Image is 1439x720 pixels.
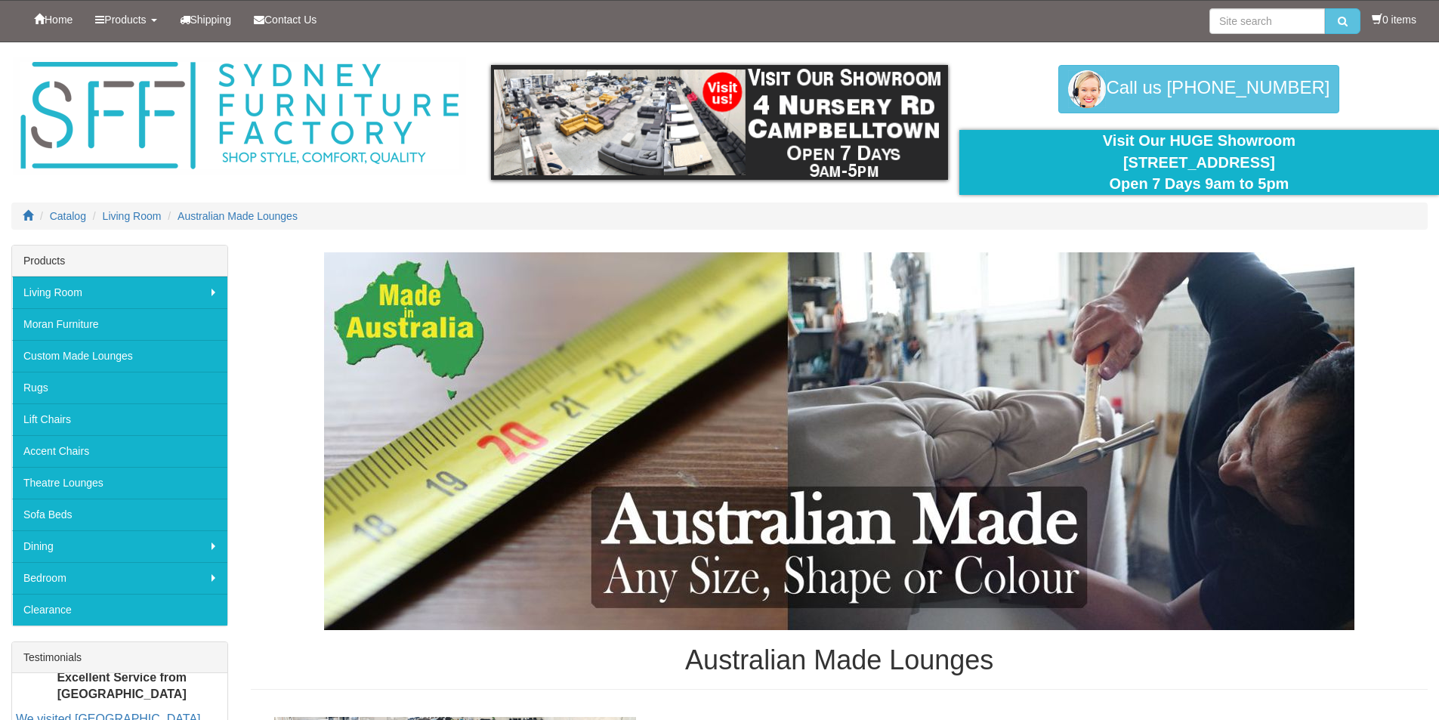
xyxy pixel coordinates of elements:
[12,594,227,626] a: Clearance
[104,14,146,26] span: Products
[1372,12,1416,27] li: 0 items
[251,645,1428,675] h1: Australian Made Lounges
[12,403,227,435] a: Lift Chairs
[242,1,328,39] a: Contact Us
[324,252,1354,630] img: Australian Made Lounges
[57,671,187,701] b: Excellent Service from [GEOGRAPHIC_DATA]
[168,1,243,39] a: Shipping
[12,530,227,562] a: Dining
[190,14,232,26] span: Shipping
[12,340,227,372] a: Custom Made Lounges
[13,57,466,175] img: Sydney Furniture Factory
[1209,8,1325,34] input: Site search
[12,562,227,594] a: Bedroom
[12,246,227,277] div: Products
[50,210,86,222] a: Catalog
[84,1,168,39] a: Products
[12,435,227,467] a: Accent Chairs
[45,14,73,26] span: Home
[178,210,298,222] a: Australian Made Lounges
[103,210,162,222] a: Living Room
[12,277,227,308] a: Living Room
[12,499,227,530] a: Sofa Beds
[12,372,227,403] a: Rugs
[12,642,227,673] div: Testimonials
[264,14,317,26] span: Contact Us
[12,308,227,340] a: Moran Furniture
[12,467,227,499] a: Theatre Lounges
[23,1,84,39] a: Home
[491,65,948,180] img: showroom.gif
[971,130,1428,195] div: Visit Our HUGE Showroom [STREET_ADDRESS] Open 7 Days 9am to 5pm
